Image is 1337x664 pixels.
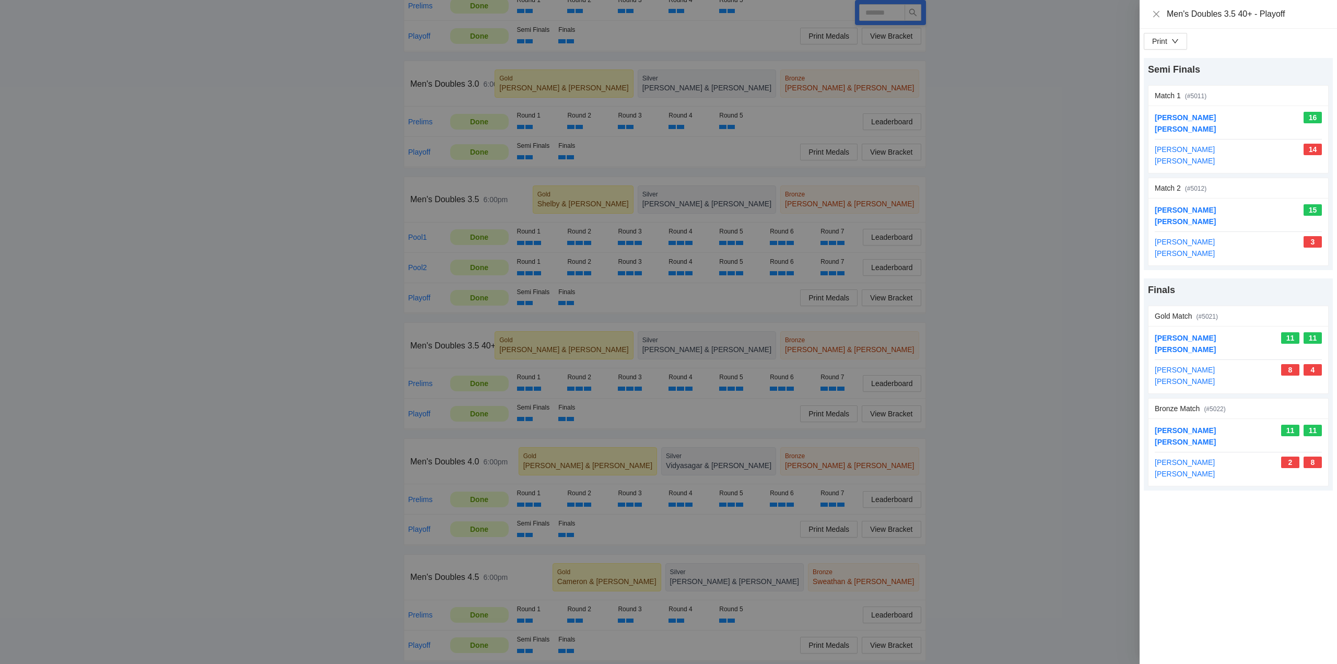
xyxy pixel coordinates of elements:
[1281,457,1299,468] div: 2
[1155,249,1215,258] a: [PERSON_NAME]
[1155,470,1215,478] a: [PERSON_NAME]
[1155,91,1181,100] span: Match 1
[1155,458,1215,467] a: [PERSON_NAME]
[1155,157,1215,165] a: [PERSON_NAME]
[1148,283,1329,297] div: Finals
[1155,366,1215,374] a: [PERSON_NAME]
[1155,377,1215,386] a: [PERSON_NAME]
[1304,332,1322,344] div: 11
[1155,312,1192,320] span: Gold Match
[1155,238,1215,246] a: [PERSON_NAME]
[1155,145,1215,154] a: [PERSON_NAME]
[1155,125,1216,133] a: [PERSON_NAME]
[1304,204,1322,216] div: 15
[1155,217,1216,226] a: [PERSON_NAME]
[1185,185,1206,192] span: (# 5012 )
[1155,113,1216,122] a: [PERSON_NAME]
[1144,33,1187,50] button: Print
[1155,184,1181,192] span: Match 2
[1152,36,1167,47] div: Print
[1281,332,1299,344] div: 11
[1148,62,1329,77] div: Semi Finals
[1304,425,1322,436] div: 11
[1155,404,1200,413] span: Bronze Match
[1152,10,1160,18] span: close
[1304,364,1322,376] div: 4
[1304,112,1322,123] div: 16
[1155,438,1216,446] a: [PERSON_NAME]
[1155,345,1216,354] a: [PERSON_NAME]
[1152,10,1160,19] button: Close
[1171,38,1179,45] span: down
[1304,144,1322,155] div: 14
[1304,457,1322,468] div: 8
[1167,8,1324,20] div: Men's Doubles 3.5 40+ - Playoff
[1281,364,1299,376] div: 8
[1185,92,1206,100] span: (# 5011 )
[1304,236,1322,248] div: 3
[1281,425,1299,436] div: 11
[1155,206,1216,214] a: [PERSON_NAME]
[1197,313,1218,320] span: (# 5021 )
[1204,405,1225,413] span: (# 5022 )
[1155,426,1216,435] a: [PERSON_NAME]
[1155,334,1216,342] a: [PERSON_NAME]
